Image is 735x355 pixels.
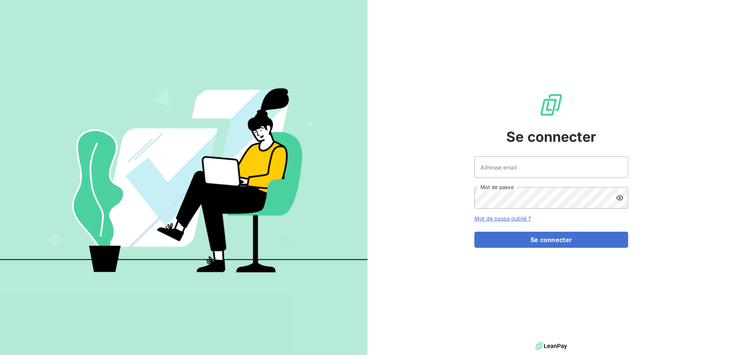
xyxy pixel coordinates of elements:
[474,215,531,222] a: Mot de passe oublié ?
[474,156,628,178] input: placeholder
[474,232,628,248] button: Se connecter
[535,340,567,352] img: logo
[506,126,596,147] span: Se connecter
[539,93,564,117] img: Logo LeanPay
